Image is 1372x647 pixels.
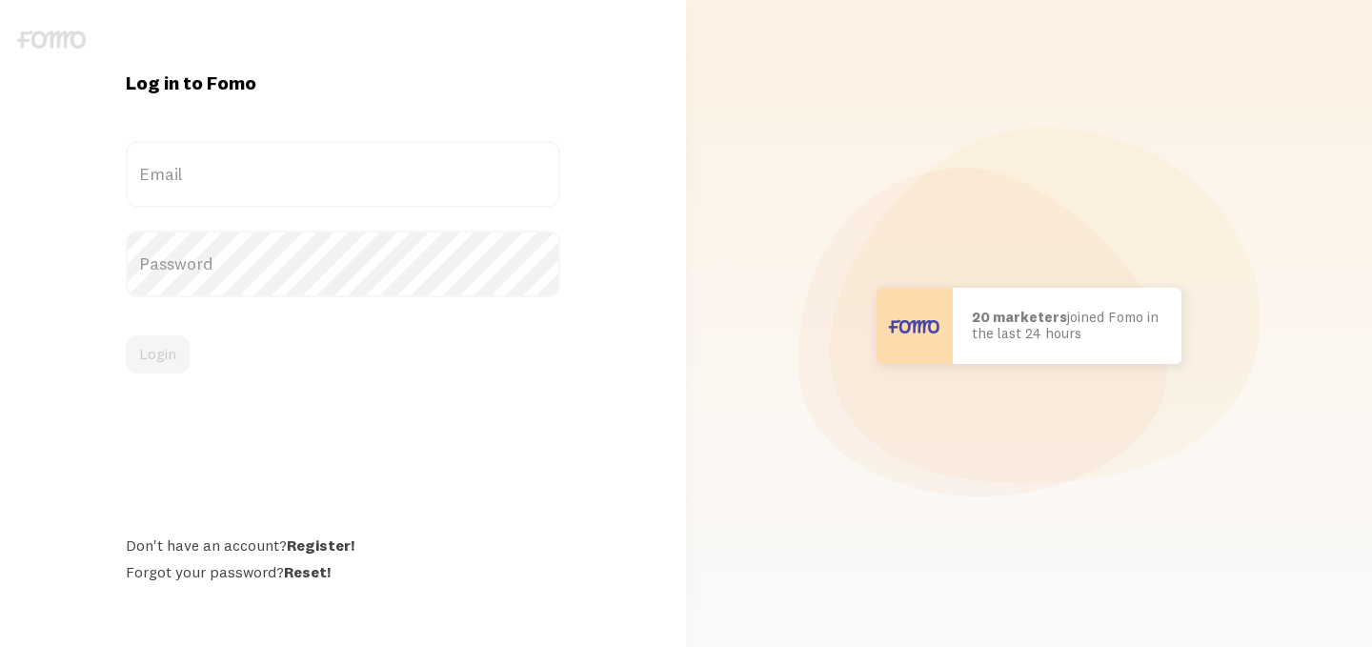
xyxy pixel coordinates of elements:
[972,308,1067,326] b: 20 marketers
[126,71,560,95] h1: Log in to Fomo
[287,536,354,555] a: Register!
[17,30,86,49] img: fomo-logo-gray-b99e0e8ada9f9040e2984d0d95b3b12da0074ffd48d1e5cb62ac37fc77b0b268.svg
[126,141,560,208] label: Email
[877,288,953,364] img: User avatar
[284,562,331,581] a: Reset!
[126,562,560,581] div: Forgot your password?
[126,536,560,555] div: Don't have an account?
[972,310,1162,341] p: joined Fomo in the last 24 hours
[126,231,560,297] label: Password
